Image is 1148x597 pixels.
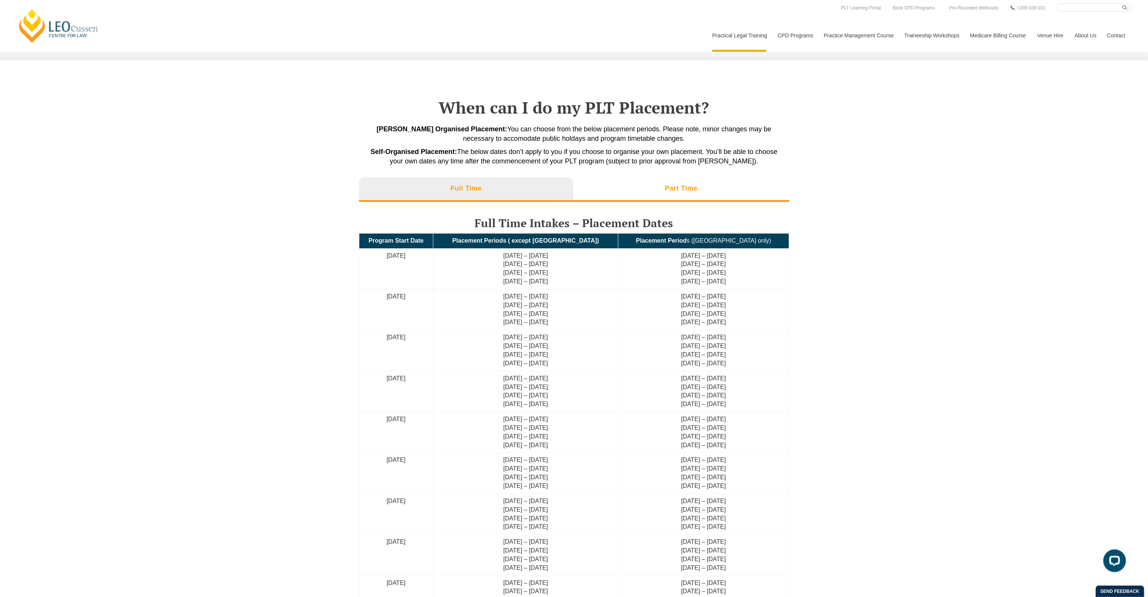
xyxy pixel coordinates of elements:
[899,19,965,52] a: Traineeship Workshops
[618,248,789,289] td: [DATE] – [DATE] [DATE] – [DATE] [DATE] – [DATE] [DATE] – [DATE]
[618,330,789,371] td: [DATE] – [DATE] [DATE] – [DATE] [DATE] – [DATE] [DATE] – [DATE]
[1102,19,1131,52] a: Contact
[433,248,618,289] td: [DATE] – [DATE] [DATE] – [DATE] [DATE] – [DATE] [DATE] – [DATE]
[359,217,789,229] h3: Full Time Intakes – Placement Dates
[618,371,789,412] td: [DATE] – [DATE] [DATE] – [DATE] [DATE] – [DATE] [DATE] – [DATE]
[359,412,433,453] td: [DATE]
[618,494,789,534] td: [DATE] – [DATE] [DATE] – [DATE] [DATE] – [DATE] [DATE] – [DATE]
[1097,546,1129,578] iframe: LiveChat chat widget
[636,237,687,244] strong: Placement Period
[452,237,599,244] strong: Placement Periods ( except [GEOGRAPHIC_DATA])
[433,330,618,371] td: [DATE] – [DATE] [DATE] – [DATE] [DATE] – [DATE] [DATE] – [DATE]
[359,453,433,494] td: [DATE]
[618,453,789,494] td: [DATE] – [DATE] [DATE] – [DATE] [DATE] – [DATE] [DATE] – [DATE]
[618,233,789,248] td: s ([GEOGRAPHIC_DATA] only)
[450,184,482,193] h3: Full Time
[1069,19,1102,52] a: About Us
[359,494,433,534] td: [DATE]
[359,535,433,575] td: [DATE]
[371,148,457,155] strong: Self-Organised Placement:
[818,19,899,52] a: Practice Management Course
[377,125,772,142] span: You can choose from the below placement periods. Please note, minor changes may be necessary to a...
[433,289,618,330] td: [DATE] – [DATE] [DATE] – [DATE] [DATE] – [DATE] [DATE] – [DATE]
[370,98,778,117] h2: When can I do my PLT Placement?
[948,4,1001,12] a: Pre-Recorded Webcasts
[368,237,424,244] strong: Program Start Date
[359,330,433,371] td: [DATE]
[359,289,433,330] td: [DATE]
[707,19,772,52] a: Practical Legal Training
[433,494,618,534] td: [DATE] – [DATE] [DATE] – [DATE] [DATE] – [DATE] [DATE] – [DATE]
[772,19,818,52] a: CPD Programs
[618,289,789,330] td: [DATE] – [DATE] [DATE] – [DATE] [DATE] – [DATE] [DATE] – [DATE]
[433,371,618,412] td: [DATE] – [DATE] [DATE] – [DATE] [DATE] – [DATE] [DATE] – [DATE]
[665,184,698,193] h3: Part Time
[1016,4,1047,12] a: 1300 039 031
[1018,5,1045,11] span: 1300 039 031
[839,4,883,12] a: PLT Learning Portal
[371,148,778,165] span: The below dates don’t apply to you if you choose to organise your own placement. You’ll be able t...
[618,535,789,575] td: [DATE] – [DATE] [DATE] – [DATE] [DATE] – [DATE] [DATE] – [DATE]
[433,535,618,575] td: [DATE] – [DATE] [DATE] – [DATE] [DATE] – [DATE] [DATE] – [DATE]
[359,248,433,289] td: [DATE]
[359,371,433,412] td: [DATE]
[1032,19,1069,52] a: Venue Hire
[891,4,937,12] a: Book CPD Programs
[965,19,1032,52] a: Medicare Billing Course
[433,453,618,494] td: [DATE] – [DATE] [DATE] – [DATE] [DATE] – [DATE] [DATE] – [DATE]
[433,412,618,453] td: [DATE] – [DATE] [DATE] – [DATE] [DATE] – [DATE] [DATE] – [DATE]
[17,8,100,44] a: [PERSON_NAME] Centre for Law
[377,125,507,133] strong: [PERSON_NAME] Organised Placement:
[618,412,789,453] td: [DATE] – [DATE] [DATE] – [DATE] [DATE] – [DATE] [DATE] – [DATE]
